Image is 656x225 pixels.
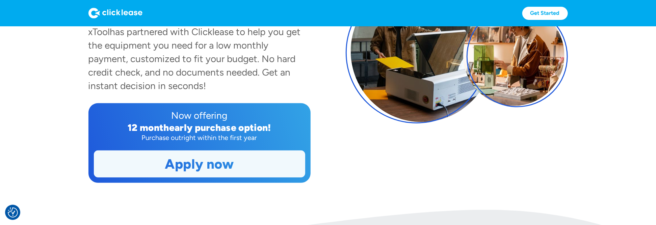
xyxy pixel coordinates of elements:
[522,7,568,20] a: Get Started
[8,207,18,218] img: Revisit consent button
[8,207,18,218] button: Consent Preferences
[94,109,305,122] div: Now offering
[128,122,169,133] div: 12 month
[88,26,110,37] div: xTool
[94,133,305,142] div: Purchase outright within the first year
[169,122,271,133] div: early purchase option!
[94,151,305,177] a: Apply now
[88,8,142,19] img: Logo
[88,26,301,91] div: has partnered with Clicklease to help you get the equipment you need for a low monthly payment, c...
